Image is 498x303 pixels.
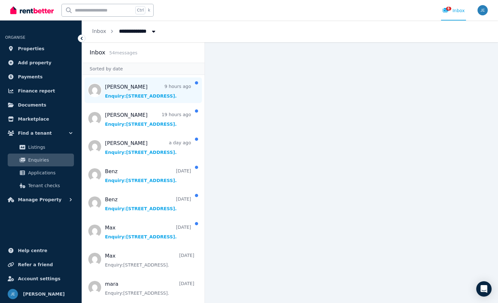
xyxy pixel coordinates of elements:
[105,140,191,155] a: [PERSON_NAME]a day agoEnquiry:[STREET_ADDRESS].
[18,87,55,95] span: Finance report
[5,272,76,285] a: Account settings
[28,169,71,177] span: Applications
[18,59,52,67] span: Add property
[478,5,488,15] img: Jeff
[18,261,53,268] span: Refer a friend
[28,182,71,189] span: Tenant checks
[105,280,194,296] a: mara[DATE]Enquiry:[STREET_ADDRESS].
[105,196,191,212] a: Benz[DATE]Enquiry:[STREET_ADDRESS].
[5,258,76,271] a: Refer a friend
[18,196,61,203] span: Manage Property
[5,84,76,97] a: Finance report
[5,42,76,55] a: Properties
[105,83,191,99] a: [PERSON_NAME]9 hours agoEnquiry:[STREET_ADDRESS].
[82,75,205,303] nav: Message list
[8,179,74,192] a: Tenant checks
[148,8,150,13] span: k
[23,290,65,298] span: [PERSON_NAME]
[18,45,44,52] span: Properties
[18,247,47,254] span: Help centre
[5,113,76,125] a: Marketplace
[105,224,191,240] a: Max[DATE]Enquiry:[STREET_ADDRESS].
[18,129,52,137] span: Find a tenant
[8,289,18,299] img: Jeff
[28,156,71,164] span: Enquiries
[18,275,60,283] span: Account settings
[18,101,46,109] span: Documents
[5,99,76,111] a: Documents
[82,63,205,75] div: Sorted by date
[446,7,451,11] span: 6
[105,168,191,184] a: Benz[DATE]Enquiry:[STREET_ADDRESS].
[5,35,25,40] span: ORGANISE
[28,143,71,151] span: Listings
[8,166,74,179] a: Applications
[10,5,54,15] img: RentBetter
[105,252,194,268] a: Max[DATE]Enquiry:[STREET_ADDRESS].
[135,6,145,14] span: Ctrl
[8,141,74,154] a: Listings
[105,111,191,127] a: [PERSON_NAME]19 hours agoEnquiry:[STREET_ADDRESS].
[5,70,76,83] a: Payments
[5,193,76,206] button: Manage Property
[476,281,492,297] div: Open Intercom Messenger
[82,20,167,42] nav: Breadcrumb
[92,28,106,34] a: Inbox
[442,7,465,14] div: Inbox
[18,73,43,81] span: Payments
[90,48,105,57] h2: Inbox
[5,244,76,257] a: Help centre
[8,154,74,166] a: Enquiries
[109,50,137,55] span: 54 message s
[18,115,49,123] span: Marketplace
[5,127,76,140] button: Find a tenant
[5,56,76,69] a: Add property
